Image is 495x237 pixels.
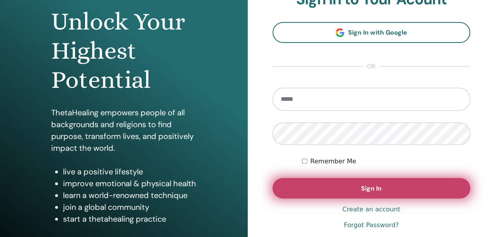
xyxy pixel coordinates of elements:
[63,166,197,178] li: live a positive lifestyle
[348,28,407,37] span: Sign In with Google
[63,178,197,189] li: improve emotional & physical health
[273,178,471,198] button: Sign In
[63,189,197,201] li: learn a world-renowned technique
[302,157,470,166] div: Keep me authenticated indefinitely or until I manually logout
[363,62,380,71] span: or
[310,157,356,166] label: Remember Me
[63,213,197,225] li: start a thetahealing practice
[361,184,382,193] span: Sign In
[344,220,399,230] a: Forgot Password?
[63,201,197,213] li: join a global community
[51,107,197,154] p: ThetaHealing empowers people of all backgrounds and religions to find purpose, transform lives, a...
[273,22,471,43] a: Sign In with Google
[342,205,400,214] a: Create an account
[51,7,197,95] h1: Unlock Your Highest Potential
